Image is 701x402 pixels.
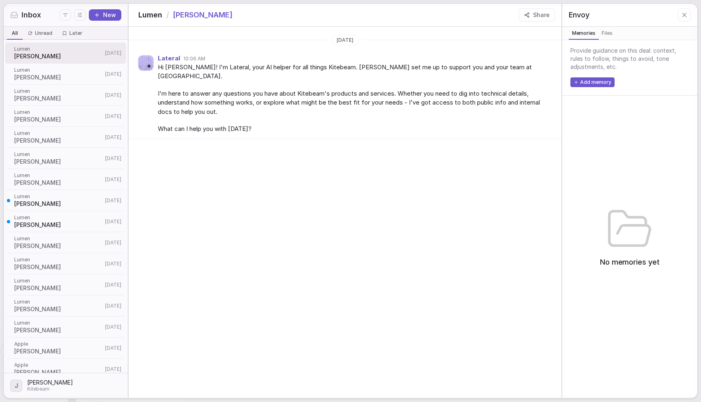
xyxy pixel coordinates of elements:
[105,134,121,141] span: [DATE]
[337,37,353,43] span: [DATE]
[60,9,71,21] button: Filters
[27,386,73,392] span: Kitebeam
[14,158,103,166] span: [PERSON_NAME]
[14,88,103,94] span: Lumen
[5,148,126,169] a: Lumen[PERSON_NAME][DATE]
[105,197,121,204] span: [DATE]
[14,67,103,73] span: Lumen
[5,359,126,380] a: Apple[PERSON_NAME][DATE]
[14,368,103,376] span: [PERSON_NAME]
[105,92,121,98] span: [DATE]
[570,29,597,37] span: Memories
[105,324,121,330] span: [DATE]
[14,263,103,271] span: [PERSON_NAME]
[105,176,121,183] span: [DATE]
[69,30,82,36] span: Later
[14,347,103,355] span: [PERSON_NAME]
[173,10,232,20] span: [PERSON_NAME]
[14,109,103,115] span: Lumen
[14,299,103,305] span: Lumen
[166,10,169,20] span: /
[14,130,103,137] span: Lumen
[569,10,589,20] span: Envoy
[14,257,103,263] span: Lumen
[27,378,73,387] span: [PERSON_NAME]
[570,47,689,71] span: Provide guidance on this deal: context, rules to follow, things to avoid, tone adjustments, etc.
[14,221,103,229] span: [PERSON_NAME]
[105,50,121,56] span: [DATE]
[105,345,121,351] span: [DATE]
[183,56,205,62] span: 10:06 AM
[5,274,126,295] a: Lumen[PERSON_NAME][DATE]
[14,73,103,81] span: [PERSON_NAME]
[105,282,121,288] span: [DATE]
[5,64,126,85] a: Lumen[PERSON_NAME][DATE]
[74,9,86,21] button: Display settings
[14,278,103,284] span: Lumen
[14,305,103,313] span: [PERSON_NAME]
[5,190,126,211] a: Lumen[PERSON_NAME][DATE]
[138,56,153,71] img: Agent avatar
[5,85,126,106] a: Lumen[PERSON_NAME][DATE]
[5,295,126,316] a: Lumen[PERSON_NAME][DATE]
[14,235,103,242] span: Lumen
[14,115,103,124] span: [PERSON_NAME]
[14,326,103,334] span: [PERSON_NAME]
[600,257,660,267] span: No memories yet
[89,9,121,21] button: New
[158,55,180,62] span: Lateral
[105,71,121,77] span: [DATE]
[14,341,103,347] span: Apple
[5,338,126,359] a: Apple[PERSON_NAME][DATE]
[14,242,103,250] span: [PERSON_NAME]
[14,193,103,200] span: Lumen
[105,303,121,309] span: [DATE]
[105,261,121,267] span: [DATE]
[35,30,52,36] span: Unread
[12,30,18,36] span: All
[14,200,103,208] span: [PERSON_NAME]
[14,362,103,368] span: Apple
[22,10,41,20] span: Inbox
[14,52,103,60] span: [PERSON_NAME]
[15,381,18,391] span: J
[5,253,126,274] a: Lumen[PERSON_NAME][DATE]
[5,127,126,148] a: Lumen[PERSON_NAME][DATE]
[105,218,121,225] span: [DATE]
[5,169,126,190] a: Lumen[PERSON_NAME][DATE]
[105,239,121,246] span: [DATE]
[158,89,548,117] span: I'm here to answer any questions you have about Kitebeam's products and services. Whether you nee...
[14,151,103,158] span: Lumen
[14,46,103,52] span: Lumen
[5,211,126,232] a: Lumen[PERSON_NAME][DATE]
[14,214,103,221] span: Lumen
[14,137,103,145] span: [PERSON_NAME]
[158,63,548,81] span: Hi [PERSON_NAME]! I'm Lateral, your AI helper for all things Kitebeam. [PERSON_NAME] set me up to...
[5,43,126,64] a: Lumen[PERSON_NAME][DATE]
[14,284,103,292] span: [PERSON_NAME]
[105,113,121,120] span: [DATE]
[158,124,548,134] span: What can I help you with [DATE]?
[570,77,615,87] button: Add memory
[14,179,103,187] span: [PERSON_NAME]
[105,155,121,162] span: [DATE]
[519,9,555,21] button: Share
[138,10,162,20] span: Lumen
[5,316,126,338] a: Lumen[PERSON_NAME][DATE]
[14,94,103,103] span: [PERSON_NAME]
[5,106,126,127] a: Lumen[PERSON_NAME][DATE]
[105,366,121,372] span: [DATE]
[14,320,103,326] span: Lumen
[14,172,103,179] span: Lumen
[600,29,614,37] span: Files
[5,232,126,253] a: Lumen[PERSON_NAME][DATE]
